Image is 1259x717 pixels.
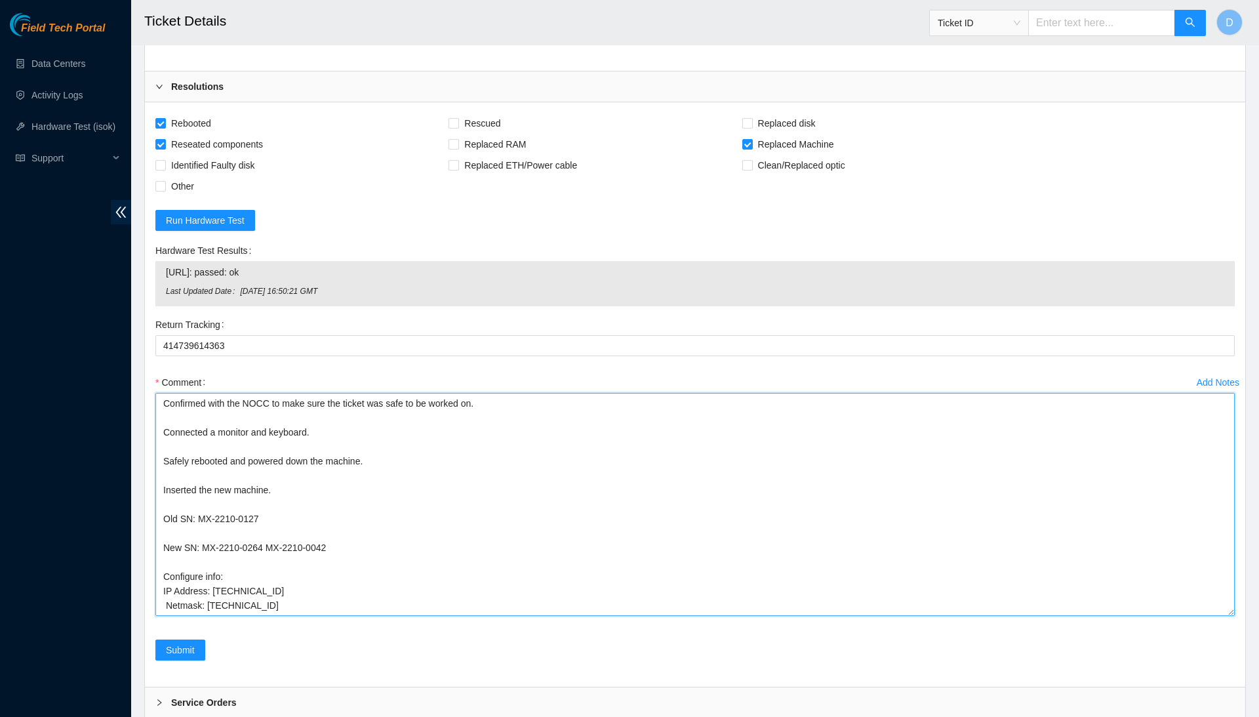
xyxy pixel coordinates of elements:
span: Clean/Replaced optic [753,155,850,176]
span: Field Tech Portal [21,22,105,35]
span: Ticket ID [938,13,1020,33]
span: Last Updated Date [166,285,240,298]
b: Resolutions [171,79,224,94]
span: right [155,83,163,91]
button: D [1216,9,1243,35]
span: Rescued [459,113,506,134]
b: Service Orders [171,695,237,710]
span: double-left [111,200,131,224]
span: D [1226,14,1233,31]
span: Replaced Machine [753,134,839,155]
button: Run Hardware Test [155,210,255,231]
span: Replaced RAM [459,134,531,155]
span: Reseated components [166,134,268,155]
span: Run Hardware Test [166,213,245,228]
span: Rebooted [166,113,216,134]
span: Submit [166,643,195,657]
a: Hardware Test (isok) [31,121,115,132]
label: Hardware Test Results [155,240,256,261]
img: Akamai Technologies [10,13,66,36]
input: Return Tracking [155,335,1235,356]
label: Return Tracking [155,314,230,335]
input: Enter text here... [1028,10,1175,36]
textarea: Comment [155,393,1235,616]
div: Resolutions [145,72,1245,102]
span: Replaced ETH/Power cable [459,155,582,176]
button: search [1174,10,1206,36]
span: Support [31,145,109,171]
span: read [16,154,25,163]
label: Comment [155,372,210,393]
span: [URL]: passed: ok [166,265,1224,279]
span: right [155,699,163,707]
a: Activity Logs [31,90,83,100]
span: search [1185,17,1195,30]
a: Data Centers [31,58,85,69]
button: Add Notes [1196,372,1240,393]
span: [DATE] 16:50:21 GMT [240,285,1224,298]
div: Add Notes [1197,378,1239,387]
span: Replaced disk [753,113,821,134]
a: Akamai TechnologiesField Tech Portal [10,24,105,41]
button: Submit [155,640,205,661]
span: Other [166,176,199,197]
span: Identified Faulty disk [166,155,260,176]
